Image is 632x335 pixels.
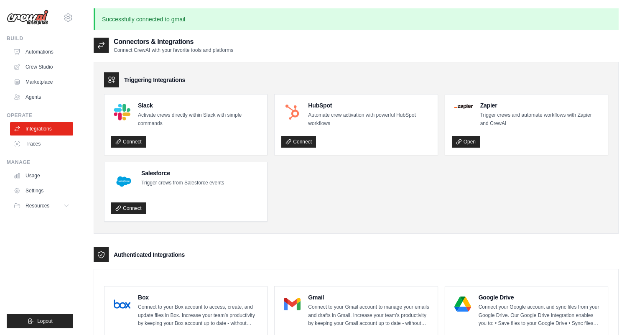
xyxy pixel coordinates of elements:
div: Manage [7,159,73,166]
div: Build [7,35,73,42]
a: Connect [281,136,316,148]
img: Box Logo [114,296,130,312]
h3: Triggering Integrations [124,76,185,84]
a: Open [452,136,480,148]
div: Operate [7,112,73,119]
h3: Authenticated Integrations [114,251,185,259]
a: Integrations [10,122,73,136]
span: Resources [25,202,49,209]
h4: HubSpot [308,101,431,110]
p: Automate crew activation with powerful HubSpot workflows [308,111,431,128]
img: Salesforce Logo [114,171,134,192]
img: Gmail Logo [284,296,301,312]
a: Usage [10,169,73,182]
p: Connect your Google account and sync files from your Google Drive. Our Google Drive integration e... [479,303,601,328]
a: Connect [111,202,146,214]
h4: Google Drive [479,293,601,302]
h4: Gmail [308,293,431,302]
h4: Zapier [480,101,601,110]
a: Marketplace [10,75,73,89]
p: Connect to your Box account to access, create, and update files in Box. Increase your team’s prod... [138,303,260,328]
a: Connect [111,136,146,148]
img: Logo [7,10,48,26]
p: Connect to your Gmail account to manage your emails and drafts in Gmail. Increase your team’s pro... [308,303,431,328]
p: Activate crews directly within Slack with simple commands [138,111,260,128]
p: Trigger crews and automate workflows with Zapier and CrewAI [480,111,601,128]
a: Traces [10,137,73,151]
button: Resources [10,199,73,212]
a: Automations [10,45,73,59]
h2: Connectors & Integrations [114,37,233,47]
img: Slack Logo [114,104,130,120]
h4: Salesforce [141,169,224,177]
p: Trigger crews from Salesforce events [141,179,224,187]
h4: Box [138,293,260,302]
a: Settings [10,184,73,197]
img: Google Drive Logo [454,296,471,312]
p: Successfully connected to gmail [94,8,619,30]
span: Logout [37,318,53,325]
img: HubSpot Logo [284,104,301,120]
a: Agents [10,90,73,104]
p: Connect CrewAI with your favorite tools and platforms [114,47,233,54]
h4: Slack [138,101,260,110]
a: Crew Studio [10,60,73,74]
button: Logout [7,314,73,328]
img: Zapier Logo [454,104,473,109]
